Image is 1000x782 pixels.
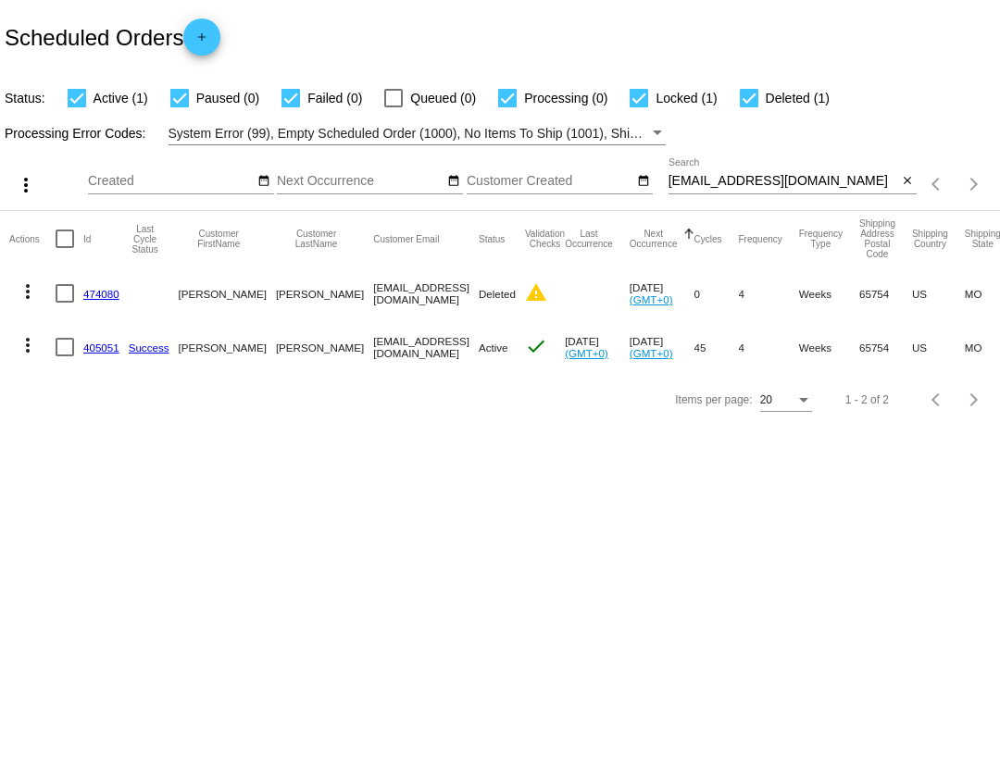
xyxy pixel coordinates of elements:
[479,288,516,300] span: Deleted
[276,229,356,249] button: Change sorting for CustomerLastName
[5,19,220,56] h2: Scheduled Orders
[129,224,162,254] button: Change sorting for LastProcessingCycleId
[373,233,439,244] button: Change sorting for CustomerEmail
[912,320,965,374] mat-cell: US
[179,320,276,374] mat-cell: [PERSON_NAME]
[179,229,259,249] button: Change sorting for CustomerFirstName
[276,320,373,374] mat-cell: [PERSON_NAME]
[447,174,460,189] mat-icon: date_range
[257,174,270,189] mat-icon: date_range
[17,334,39,356] mat-icon: more_vert
[15,174,37,196] mat-icon: more_vert
[191,31,213,53] mat-icon: add
[901,174,914,189] mat-icon: close
[760,394,812,407] mat-select: Items per page:
[565,320,630,374] mat-cell: [DATE]
[373,267,479,320] mat-cell: [EMAIL_ADDRESS][DOMAIN_NAME]
[276,267,373,320] mat-cell: [PERSON_NAME]
[630,229,678,249] button: Change sorting for NextOccurrenceUtc
[525,281,547,304] mat-icon: warning
[88,174,255,189] input: Created
[739,267,799,320] mat-cell: 4
[766,87,830,109] span: Deleted (1)
[565,229,613,249] button: Change sorting for LastOccurrenceUtc
[859,218,895,259] button: Change sorting for ShippingPostcode
[845,393,889,406] div: 1 - 2 of 2
[565,347,608,359] a: (GMT+0)
[17,280,39,303] mat-icon: more_vert
[83,341,119,354] a: 405051
[739,233,782,244] button: Change sorting for Frequency
[630,267,694,320] mat-cell: [DATE]
[859,267,912,320] mat-cell: 65754
[9,211,56,267] mat-header-cell: Actions
[525,335,547,357] mat-icon: check
[799,229,843,249] button: Change sorting for FrequencyType
[373,320,479,374] mat-cell: [EMAIL_ADDRESS][DOMAIN_NAME]
[479,233,505,244] button: Change sorting for Status
[637,174,650,189] mat-icon: date_range
[179,267,276,320] mat-cell: [PERSON_NAME]
[912,267,965,320] mat-cell: US
[196,87,259,109] span: Paused (0)
[630,320,694,374] mat-cell: [DATE]
[410,87,476,109] span: Queued (0)
[859,320,912,374] mat-cell: 65754
[799,320,859,374] mat-cell: Weeks
[630,293,673,305] a: (GMT+0)
[524,87,607,109] span: Processing (0)
[669,174,898,189] input: Search
[307,87,362,109] span: Failed (0)
[919,166,956,203] button: Previous page
[129,341,169,354] a: Success
[525,211,565,267] mat-header-cell: Validation Checks
[83,233,91,244] button: Change sorting for Id
[467,174,633,189] input: Customer Created
[5,91,45,106] span: Status:
[83,288,119,300] a: 474080
[799,267,859,320] mat-cell: Weeks
[169,122,667,145] mat-select: Filter by Processing Error Codes
[919,381,956,418] button: Previous page
[956,166,993,203] button: Next page
[912,229,948,249] button: Change sorting for ShippingCountry
[94,87,148,109] span: Active (1)
[630,347,673,359] a: (GMT+0)
[656,87,717,109] span: Locked (1)
[5,126,146,141] span: Processing Error Codes:
[694,233,722,244] button: Change sorting for Cycles
[479,341,508,354] span: Active
[277,174,444,189] input: Next Occurrence
[694,320,739,374] mat-cell: 45
[694,267,739,320] mat-cell: 0
[739,320,799,374] mat-cell: 4
[760,393,772,406] span: 20
[956,381,993,418] button: Next page
[675,393,752,406] div: Items per page:
[897,172,917,192] button: Clear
